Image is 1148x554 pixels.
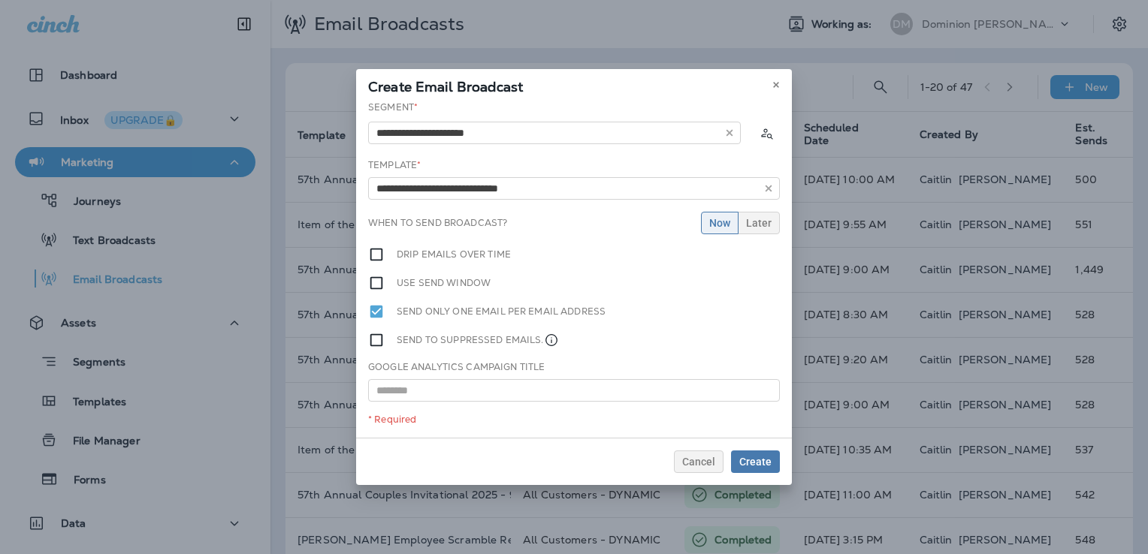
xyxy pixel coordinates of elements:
[753,119,780,146] button: Calculate the estimated number of emails to be sent based on selected segment. (This could take a...
[738,212,780,234] button: Later
[368,217,507,229] label: When to send broadcast?
[368,101,418,113] label: Segment
[739,456,772,467] span: Create
[731,450,780,473] button: Create
[368,414,780,426] div: * Required
[397,332,559,348] label: Send to suppressed emails.
[397,275,491,291] label: Use send window
[368,361,545,373] label: Google Analytics Campaign Title
[682,456,715,467] span: Cancel
[674,450,724,473] button: Cancel
[397,246,511,263] label: Drip emails over time
[709,218,730,228] span: Now
[368,159,421,171] label: Template
[701,212,739,234] button: Now
[356,69,792,101] div: Create Email Broadcast
[397,303,606,320] label: Send only one email per email address
[746,218,772,228] span: Later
